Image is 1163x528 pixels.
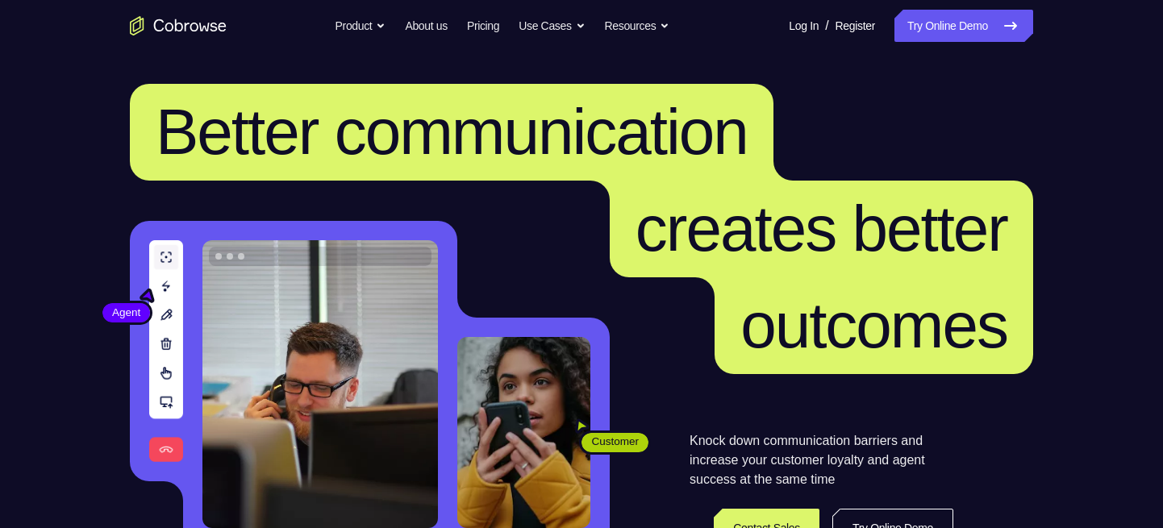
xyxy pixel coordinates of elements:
span: Better communication [156,96,748,168]
a: Go to the home page [130,16,227,35]
a: Pricing [467,10,499,42]
span: / [825,16,828,35]
a: Try Online Demo [894,10,1033,42]
img: A customer holding their phone [457,337,590,528]
p: Knock down communication barriers and increase your customer loyalty and agent success at the sam... [690,431,953,489]
span: outcomes [740,289,1007,361]
a: Log In [789,10,819,42]
button: Product [336,10,386,42]
button: Resources [605,10,670,42]
span: creates better [636,193,1007,264]
img: A customer support agent talking on the phone [202,240,438,528]
button: Use Cases [519,10,585,42]
a: Register [836,10,875,42]
a: About us [405,10,447,42]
